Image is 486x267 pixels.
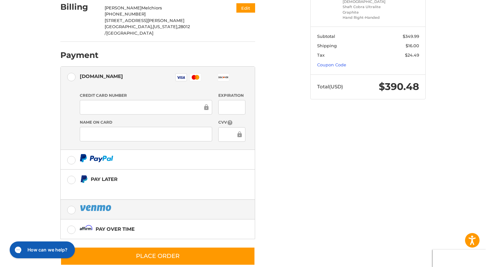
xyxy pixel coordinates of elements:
[405,52,419,58] span: $24.49
[105,5,141,10] span: [PERSON_NAME]
[80,154,113,162] img: PayPal icon
[80,71,123,82] div: [DOMAIN_NAME]
[403,34,419,39] span: $349.99
[153,24,178,29] span: [US_STATE],
[105,11,146,17] span: [PHONE_NUMBER]
[218,119,245,126] label: CVV
[80,93,212,98] label: Credit Card Number
[218,93,245,98] label: Expiration
[80,119,212,125] label: Name on Card
[406,43,419,48] span: $16.00
[317,34,335,39] span: Subtotal
[379,81,419,93] span: $390.48
[343,4,392,15] li: Shaft Cobra Ultralite Graphite
[317,52,325,58] span: Tax
[317,83,343,90] span: Total (USD)
[91,174,214,184] div: Pay Later
[105,24,190,36] span: 28012 /
[317,62,346,67] a: Coupon Code
[60,2,98,12] h2: Billing
[343,15,392,20] li: Hand Right-Handed
[433,250,486,267] iframe: Google Customer Reviews
[80,186,215,192] iframe: PayPal Message 1
[96,224,135,234] div: Pay over time
[105,24,153,29] span: [GEOGRAPHIC_DATA],
[60,50,98,60] h2: Payment
[105,18,184,23] span: [STREET_ADDRESS][PERSON_NAME]
[317,43,337,48] span: Shipping
[80,175,88,183] img: Pay Later icon
[106,30,153,36] span: [GEOGRAPHIC_DATA]
[80,204,113,212] img: PayPal icon
[141,5,162,10] span: Melchiors
[60,247,255,265] button: Place Order
[80,225,93,233] img: Affirm icon
[6,239,77,261] iframe: Gorgias live chat messenger
[236,3,255,13] button: Edit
